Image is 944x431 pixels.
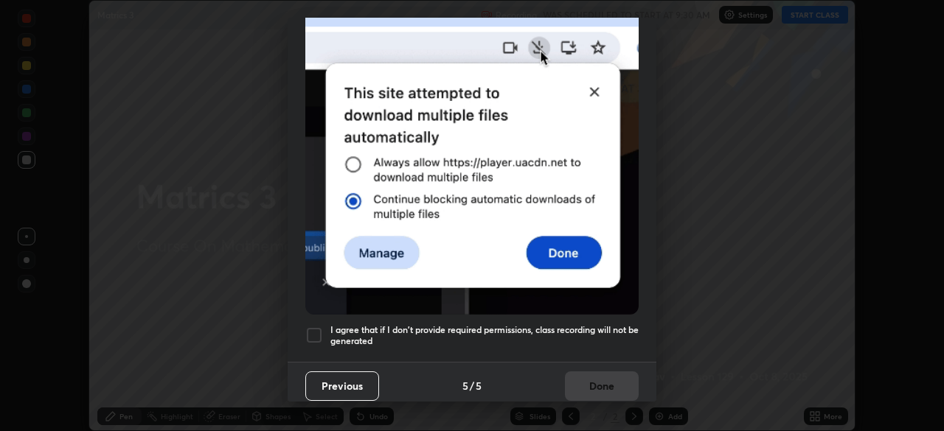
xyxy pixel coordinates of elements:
[476,378,482,393] h4: 5
[462,378,468,393] h4: 5
[305,371,379,401] button: Previous
[470,378,474,393] h4: /
[330,324,639,347] h5: I agree that if I don't provide required permissions, class recording will not be generated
